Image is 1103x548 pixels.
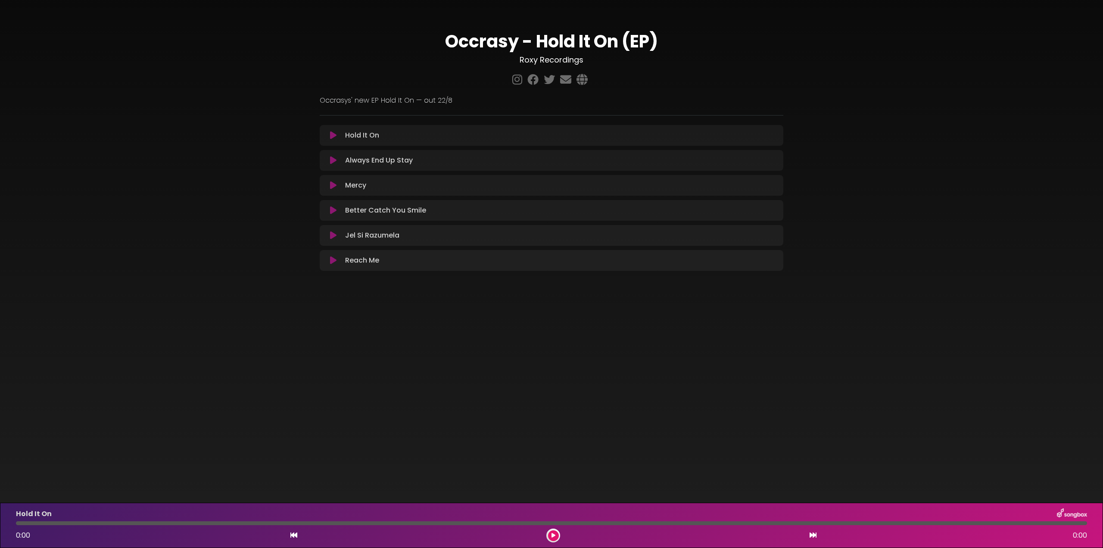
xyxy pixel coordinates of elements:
[345,130,379,141] p: Hold It On
[320,55,783,65] h3: Roxy Recordings
[345,180,366,191] p: Mercy
[345,205,426,216] p: Better Catch You Smile
[345,230,399,241] p: Jel Si Razumela
[320,95,783,106] p: Occrasys' new EP Hold It On — out 22/8
[345,255,379,266] p: Reach Me
[345,155,413,166] p: Always End Up Stay
[320,31,783,52] h1: Occrasy - Hold It On (EP)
